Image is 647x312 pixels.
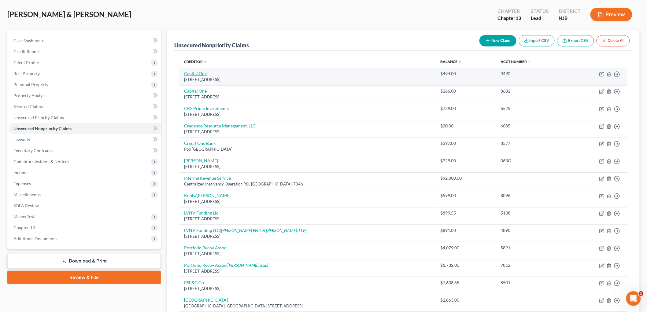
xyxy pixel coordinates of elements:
a: Credit Report [9,46,161,57]
span: Additional Documents [13,236,57,241]
span: Unsecured Priority Claims [13,115,64,120]
a: Portfolio Recov Assoc([PERSON_NAME], Esq.) [184,262,268,268]
a: Capital One [184,71,207,76]
a: [GEOGRAPHIC_DATA] [184,297,228,303]
div: $20.00 [441,123,491,129]
span: Property Analysis [13,93,47,98]
div: [STREET_ADDRESS] [184,164,431,170]
span: SOFA Review [13,203,39,208]
span: Secured Claims [13,104,43,109]
iframe: Intercom live chat [626,291,641,306]
span: Personal Property [13,82,48,87]
span: Means Test [13,214,35,219]
div: $266.00 [441,88,491,94]
div: Unsecured Nonpriority Claims [174,42,249,49]
button: Preview [590,8,632,21]
div: $1,732.00 [441,262,491,268]
i: unfold_more [528,60,531,64]
a: [PERSON_NAME] [184,158,218,163]
a: LVNV Funding LLC([PERSON_NAME] FELT & [PERSON_NAME], LLP) [184,228,307,233]
a: Credit One Bank [184,141,216,146]
span: Real Property [13,71,40,76]
a: Export CSV [557,35,594,46]
a: Credence Resource Management, LLC [184,123,256,128]
div: 6525 [501,105,564,112]
div: 5891 [501,245,564,251]
div: $4,079.00 [441,245,491,251]
div: $92,000.00 [441,175,491,181]
div: 5138 [501,210,564,216]
div: $1,638.65 [441,280,491,286]
a: Unsecured Nonpriority Claims [9,123,161,134]
span: Client Profile [13,60,39,65]
a: SOFA Review [9,200,161,211]
a: Download & Print [7,254,161,268]
a: Lawsuits [9,134,161,145]
a: Capital One [184,88,207,94]
span: 13 [516,15,521,21]
div: Chapter [497,15,521,22]
span: Income [13,170,28,175]
a: Internal Revenue Service [184,175,231,181]
div: $729.00 [441,158,491,164]
i: unfold_more [203,60,207,64]
div: Centralized Insolvency Operation P.O. [GEOGRAPHIC_DATA]-7346 [184,181,431,187]
span: 1 [639,291,644,296]
div: [STREET_ADDRESS] [184,129,431,135]
a: Executory Contracts [9,145,161,156]
i: ([PERSON_NAME] FELT & [PERSON_NAME], LLP) [220,228,307,233]
div: $2,863.00 [441,297,491,303]
a: CKS Prime Investments [184,106,229,111]
a: Kohls/[PERSON_NAME] [184,193,231,198]
span: Unsecured Nonpriority Claims [13,126,72,131]
div: 7812 [501,262,564,268]
i: ([PERSON_NAME], Esq.) [226,262,268,268]
a: PSE&G Co [184,280,204,285]
div: [STREET_ADDRESS] [184,199,431,204]
div: [STREET_ADDRESS] [184,286,431,292]
div: Status [531,8,549,15]
span: Credit Report [13,49,40,54]
span: Case Dashboard [13,38,45,43]
a: Portfolio Recov Assoc [184,245,226,250]
div: [STREET_ADDRESS] [184,268,431,274]
div: $599.00 [441,193,491,199]
div: [GEOGRAPHIC_DATA] [GEOGRAPHIC_DATA][STREET_ADDRESS] [184,303,431,309]
span: Chapter 13 [13,225,35,230]
a: Case Dashboard [9,35,161,46]
span: [PERSON_NAME] & [PERSON_NAME] [7,10,131,19]
div: $739.00 [441,105,491,112]
div: [STREET_ADDRESS] [184,94,431,100]
button: New Claim [479,35,516,46]
div: District [559,8,581,15]
a: LVNV Funding Llc [184,210,218,215]
div: [STREET_ADDRESS] [184,233,431,239]
div: [STREET_ADDRESS] [184,216,431,222]
a: Creditor unfold_more [184,59,207,64]
a: Property Analysis [9,90,161,101]
div: $899.55 [441,210,491,216]
div: 4890 [501,227,564,233]
div: NJB [559,15,581,22]
a: Secured Claims [9,101,161,112]
a: Acct Number unfold_more [501,59,531,64]
div: $494.00 [441,71,491,77]
span: Executory Contracts [13,148,53,153]
span: Miscellaneous [13,192,41,197]
div: 8501 [501,280,564,286]
div: 8577 [501,140,564,146]
div: 6085 [501,123,564,129]
a: Unsecured Priority Claims [9,112,161,123]
button: Import CSV [519,35,555,46]
button: Delete All [597,35,630,46]
div: 3490 [501,71,564,77]
a: Balance unfold_more [441,59,462,64]
div: Lead [531,15,549,22]
span: Codebtors Insiders & Notices [13,159,69,164]
span: Lawsuits [13,137,30,142]
span: Expenses [13,181,31,186]
div: [STREET_ADDRESS] [184,77,431,83]
div: $397.00 [441,140,491,146]
a: Review & File [7,271,161,284]
i: unfold_more [458,60,462,64]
